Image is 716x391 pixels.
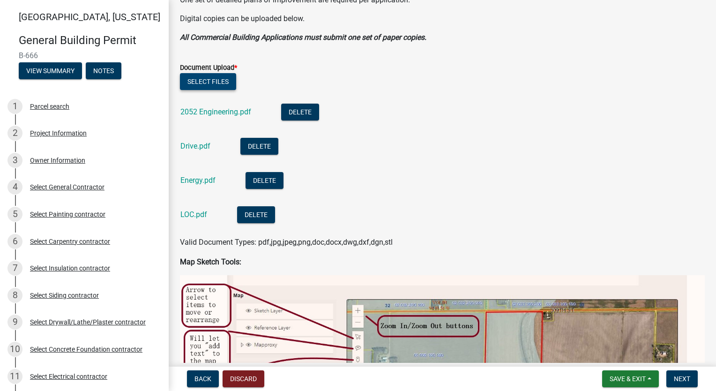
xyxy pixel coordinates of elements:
span: Back [194,375,211,383]
strong: All Commercial Building Applications must submit one set of paper copies. [180,33,426,42]
span: Next [674,375,690,383]
div: Select Carpentry contractor [30,238,110,245]
a: 2052 Engineering.pdf [180,107,251,116]
div: 8 [7,288,22,303]
div: 5 [7,207,22,222]
button: Select files [180,73,236,90]
span: Save & Exit [610,375,646,383]
div: 11 [7,369,22,384]
wm-modal-confirm: Delete Document [281,108,319,117]
button: Next [666,370,698,387]
span: [GEOGRAPHIC_DATA], [US_STATE] [19,11,160,23]
div: Select General Contractor [30,184,104,190]
div: Select Insulation contractor [30,265,110,271]
button: Notes [86,62,121,79]
strong: Map Sketch Tools: [180,257,241,266]
button: Delete [281,104,319,120]
a: Drive.pdf [180,142,210,150]
div: 10 [7,342,22,357]
div: Select Drywall/Lathe/Plaster contractor [30,319,146,325]
wm-modal-confirm: Delete Document [237,211,275,220]
div: 1 [7,99,22,114]
wm-modal-confirm: Notes [86,68,121,75]
span: Valid Document Types: pdf,jpg,jpeg,png,doc,docx,dwg,dxf,dgn,stl [180,238,393,247]
label: Document Upload [180,65,237,71]
div: Select Concrete Foundation contractor [30,346,142,353]
div: 4 [7,180,22,195]
div: 6 [7,234,22,249]
div: 9 [7,315,22,330]
button: Delete [237,206,275,223]
div: Select Painting contractor [30,211,105,218]
button: Discard [223,370,264,387]
button: Delete [240,138,278,155]
p: Digital copies can be uploaded below. [180,13,705,24]
button: Back [187,370,219,387]
div: Owner Information [30,157,85,164]
div: Parcel search [30,103,69,110]
div: 3 [7,153,22,168]
wm-modal-confirm: Summary [19,68,82,75]
h4: General Building Permit [19,34,161,47]
button: Save & Exit [602,370,659,387]
wm-modal-confirm: Delete Document [240,143,278,151]
div: Select Siding contractor [30,292,99,299]
div: Project Information [30,130,87,136]
button: View Summary [19,62,82,79]
div: 2 [7,126,22,141]
a: LOC.pdf [180,210,207,219]
span: B-666 [19,51,150,60]
div: Select Electrical contractor [30,373,107,380]
wm-modal-confirm: Delete Document [246,177,283,186]
button: Delete [246,172,283,189]
a: Energy.pdf [180,176,216,185]
div: 7 [7,261,22,276]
